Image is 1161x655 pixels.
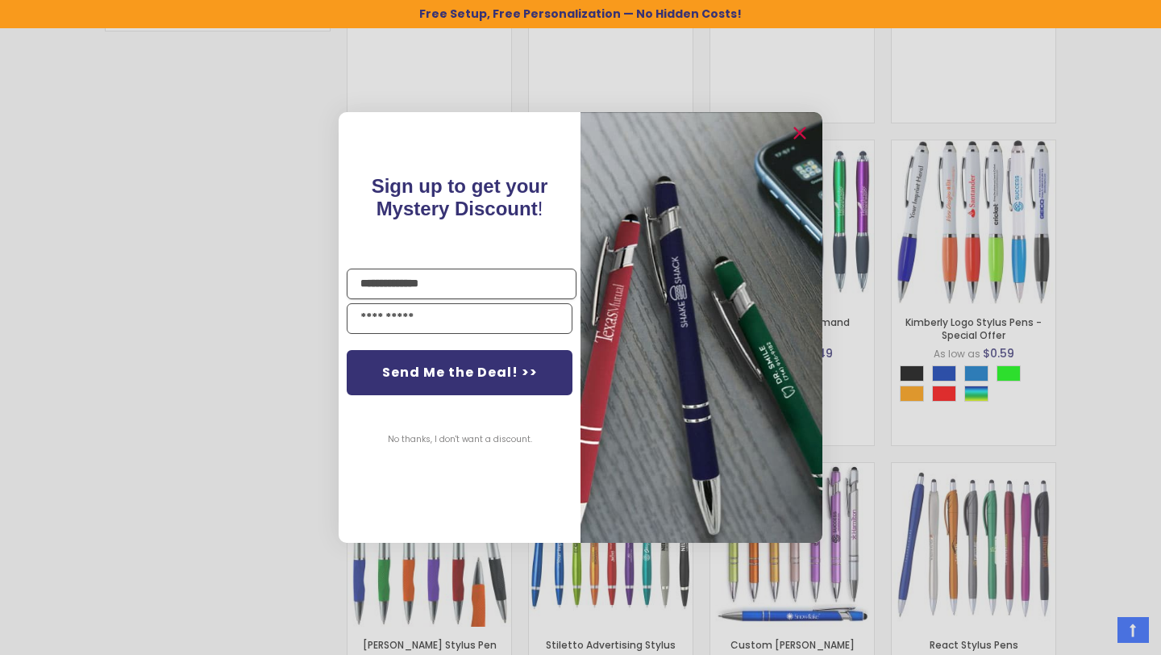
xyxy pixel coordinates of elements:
span: ! [372,175,548,219]
button: No thanks, I don't want a discount. [380,419,540,460]
img: pop-up-image [580,112,822,542]
button: Close dialog [787,120,813,146]
button: Send Me the Deal! >> [347,350,572,395]
span: Sign up to get your Mystery Discount [372,175,548,219]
